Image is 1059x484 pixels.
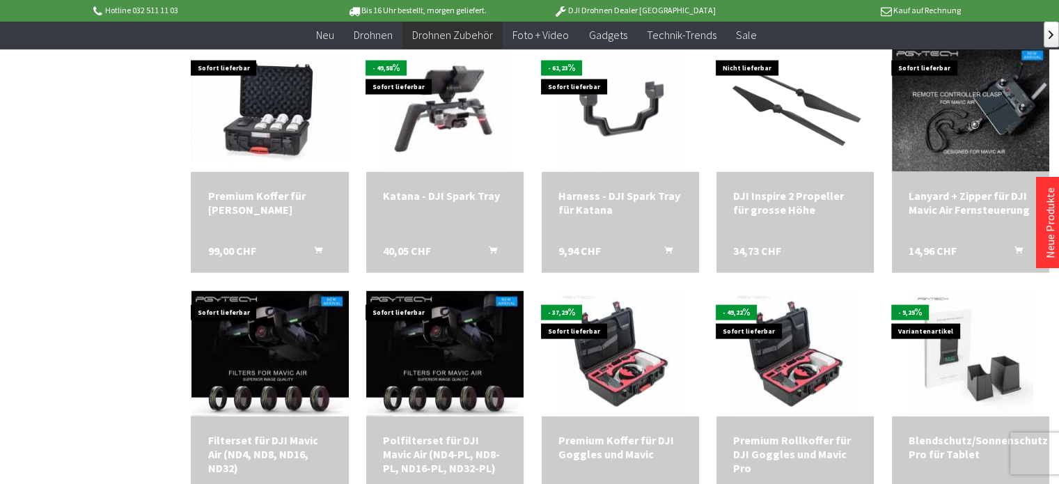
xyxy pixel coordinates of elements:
button: In den Warenkorb [297,244,331,262]
div: Blendschutz/Sonnenschutz Pro für Tablet [909,433,1033,461]
span: Sale [735,28,756,42]
div: Lanyard + Zipper für DJI Mavic Air Fernsteuerung [909,189,1033,217]
a: Blendschutz/Sonnenschutz Pro für Tablet 40,05 CHF [909,433,1033,461]
a: Filterset für DJI Mavic Air (ND4, ND8, ND16, ND32) 80,20 CHF In den Warenkorb [207,433,331,475]
a: DJI Inspire 2 Propeller für grosse Höhe 34,73 CHF [733,189,857,217]
a: Premium Koffer für [PERSON_NAME] 99,00 CHF In den Warenkorb [207,189,331,217]
span: 9,94 CHF [558,244,601,258]
span: Neu [316,28,334,42]
a: Premium Rollkoffer für DJI Goggles und Mavic Pro 159,90 CHF In den Warenkorb [733,433,857,475]
img: Lanyard + Zipper für DJI Mavic Air Fernsteuerung [892,47,1049,172]
span: Technik-Trends [646,28,716,42]
p: Bis 16 Uhr bestellt, morgen geliefert. [308,2,526,19]
span: 99,00 CHF [207,244,256,258]
a: Drohnen Zubehör [402,21,503,49]
p: Kauf auf Rechnung [744,2,961,19]
span: Drohnen Zubehör [412,28,493,42]
p: DJI Drohnen Dealer [GEOGRAPHIC_DATA] [526,2,743,19]
a: Premium Koffer für DJI Goggles und Mavic 149,90 CHF In den Warenkorb [558,433,682,461]
img: Harness - DJI Spark Tray für Katana [558,47,683,172]
span: Foto + Video [512,28,569,42]
a: Gadgets [579,21,636,49]
img: Polfilterset für DJI Mavic Air (ND4-PL, ND8-PL, ND16-PL, ND32-PL) [366,291,524,416]
button: In den Warenkorb [472,244,505,262]
div: Filterset für DJI Mavic Air (ND4, ND8, ND16, ND32) [207,433,331,475]
a: Foto + Video [503,21,579,49]
span: Gadgets [588,28,627,42]
a: Drohnen [344,21,402,49]
button: In den Warenkorb [998,244,1031,262]
a: Neue Produkte [1043,187,1057,258]
span: 40,05 CHF [383,244,431,258]
img: Premium Koffer für DJI Goggles und Mavic [558,291,683,416]
div: Polfilterset für DJI Mavic Air (ND4-PL, ND8-PL, ND16-PL, ND32-PL) [383,433,507,475]
span: 14,96 CHF [909,244,957,258]
a: Katana - DJI Spark Tray 40,05 CHF In den Warenkorb [383,189,507,203]
img: Filterset für DJI Mavic Air (ND4, ND8, ND16, ND32) [191,291,349,416]
a: Polfilterset für DJI Mavic Air (ND4-PL, ND8-PL, ND16-PL, ND32-PL) 85,22 CHF In den Warenkorb [383,433,507,475]
div: Harness - DJI Spark Tray für Katana [558,189,682,217]
span: Drohnen [354,28,393,42]
div: Premium Koffer für DJI Goggles und Mavic [558,433,682,461]
img: DJI Inspire 2 Propeller für grosse Höhe [716,57,874,162]
div: Premium Rollkoffer für DJI Goggles und Mavic Pro [733,433,857,475]
a: Lanyard + Zipper für DJI Mavic Air Fernsteuerung 14,96 CHF In den Warenkorb [909,189,1033,217]
div: Premium Koffer für [PERSON_NAME] [207,189,331,217]
p: Hotline 032 511 11 03 [91,2,308,19]
img: Katana - DJI Spark Tray [382,47,508,172]
img: Blendschutz/Sonnenschutz Pro für Tablet [908,291,1033,416]
span: 34,73 CHF [733,244,781,258]
span:  [1049,31,1053,39]
div: DJI Inspire 2 Propeller für grosse Höhe [733,189,857,217]
a: Sale [725,21,766,49]
a: Technik-Trends [636,21,725,49]
img: Premium Koffer für DJI Akkus [191,57,348,162]
div: Katana - DJI Spark Tray [383,189,507,203]
button: In den Warenkorb [648,244,681,262]
img: Premium Rollkoffer für DJI Goggles und Mavic Pro [732,291,858,416]
a: Harness - DJI Spark Tray für Katana 9,94 CHF In den Warenkorb [558,189,682,217]
a: Neu [306,21,344,49]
